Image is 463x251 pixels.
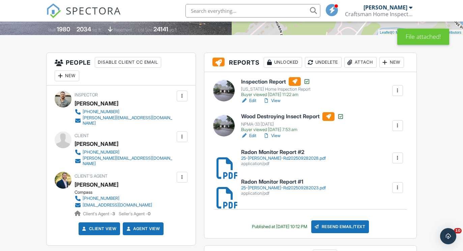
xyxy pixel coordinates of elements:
[46,9,121,23] a: SPECTORA
[75,115,175,126] a: [PERSON_NAME][EMAIL_ADDRESS][DOMAIN_NAME]
[305,57,342,68] div: Undelete
[75,156,175,166] a: [PERSON_NAME][EMAIL_ADDRESS][DOMAIN_NAME]
[380,30,391,34] a: Leaflet
[112,211,115,216] strong: 3
[114,27,132,32] span: basement
[241,149,326,166] a: Radon Monitor Report #2 25-[PERSON_NAME]-Rd202509282028.pdf application/pdf
[75,174,108,179] span: Client's Agent
[75,202,152,209] a: [EMAIL_ADDRESS][DOMAIN_NAME]
[241,97,256,104] a: Edit
[95,57,161,68] div: Disable Client CC Email
[204,53,416,72] h3: Reports
[241,112,344,132] a: Wood Destroying Insect Report NPMA-33 [DATE] Buyer viewed [DATE] 7:53 am
[185,4,320,18] input: Search everything...
[47,53,196,86] h3: People
[57,26,70,33] div: 1980
[83,211,116,216] span: Client's Agent -
[241,77,311,86] h6: Inspection Report
[81,225,117,232] a: Client View
[77,26,91,33] div: 2034
[75,190,157,195] div: Compass
[345,11,412,18] div: Craftsman Home Inspection Services LLC
[241,92,311,97] div: Buyer viewed [DATE] 11:22 am
[311,220,369,233] div: Resend Email/Text
[252,224,307,229] div: Published at [DATE] 10:12 PM
[241,185,326,191] div: 25-[PERSON_NAME]-Rd202509282023.pdf
[75,108,175,115] a: [PHONE_NUMBER]
[392,30,410,34] a: © MapTiler
[263,132,281,139] a: View
[92,27,102,32] span: sq. ft.
[75,139,118,149] div: [PERSON_NAME]
[75,195,152,202] a: [PHONE_NUMBER]
[83,109,119,115] div: [PHONE_NUMBER]
[138,27,152,32] span: Lot Size
[364,4,407,11] div: [PERSON_NAME]
[169,27,178,32] span: sq.ft.
[75,149,175,156] a: [PHONE_NUMBER]
[241,77,311,97] a: Inspection Report [US_STATE] Home Inspection Report Buyer viewed [DATE] 11:22 am
[83,196,119,201] div: [PHONE_NUMBER]
[46,3,61,18] img: The Best Home Inspection Software - Spectora
[454,228,462,233] span: 10
[75,133,89,138] span: Client
[75,98,118,108] div: [PERSON_NAME]
[83,150,119,155] div: [PHONE_NUMBER]
[241,149,326,155] h6: Radon Monitor Report #2
[378,30,463,35] div: |
[241,191,326,196] div: application/pdf
[264,57,302,68] div: Unlocked
[241,87,311,92] div: [US_STATE] Home Inspection Report
[75,92,98,97] span: Inspector
[83,156,175,166] div: [PERSON_NAME][EMAIL_ADDRESS][DOMAIN_NAME]
[148,211,150,216] strong: 0
[241,156,326,161] div: 25-[PERSON_NAME]-Rd202509282028.pdf
[241,112,344,121] h6: Wood Destroying Insect Report
[397,29,449,45] div: File attached!
[153,26,168,33] div: 24141
[241,127,344,132] div: Buyer viewed [DATE] 7:53 am
[66,3,121,18] span: SPECTORA
[48,27,56,32] span: Built
[440,228,456,244] div: Open Intercom Messenger
[241,161,326,166] div: application/pdf
[83,202,152,208] div: [EMAIL_ADDRESS][DOMAIN_NAME]
[119,211,150,216] span: Seller's Agent -
[125,225,160,232] a: Agent View
[241,122,344,127] div: NPMA-33 [DATE]
[83,115,175,126] div: [PERSON_NAME][EMAIL_ADDRESS][DOMAIN_NAME]
[344,57,377,68] div: Attach
[241,132,256,139] a: Edit
[241,179,326,196] a: Radon Monitor Report #1 25-[PERSON_NAME]-Rd202509282023.pdf application/pdf
[75,180,118,190] a: [PERSON_NAME]
[241,179,326,185] h6: Radon Monitor Report #1
[379,57,404,68] div: New
[263,97,281,104] a: View
[55,70,79,81] div: New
